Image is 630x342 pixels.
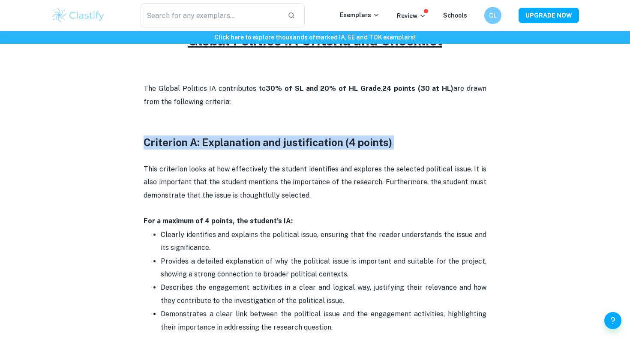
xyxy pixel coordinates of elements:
[382,84,453,93] strong: 24 points (30 at HL)
[144,136,392,148] strong: Criterion A: Explanation and justification (4 points)
[488,11,498,20] h6: CL
[443,12,467,19] a: Schools
[397,11,426,21] p: Review
[144,84,488,105] span: The Global Politics IA contributes to . are drawn from the following criteria:
[161,228,486,255] p: Clearly identifies and explains the political issue, ensuring that the reader understands the iss...
[2,33,628,42] h6: Click here to explore thousands of marked IA, EE and TOK exemplars !
[161,255,486,281] p: Provides a detailed explanation of why the political issue is important and suitable for the proj...
[51,7,105,24] img: Clastify logo
[484,7,501,24] button: CL
[340,10,380,20] p: Exemplars
[144,163,486,202] p: This criterion looks at how effectively the student identifies and explores the selected politica...
[161,281,486,307] p: Describes the engagement activities in a clear and logical way, justifying their relevance and ho...
[144,217,293,225] strong: For a maximum of 4 points, the student’s IA:
[604,312,621,329] button: Help and Feedback
[266,84,381,93] strong: 30% of SL and 20% of HL Grade
[161,308,486,334] p: Demonstrates a clear link between the political issue and the engagement activities, highlighting...
[141,3,281,27] input: Search for any exemplars...
[519,8,579,23] button: UPGRADE NOW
